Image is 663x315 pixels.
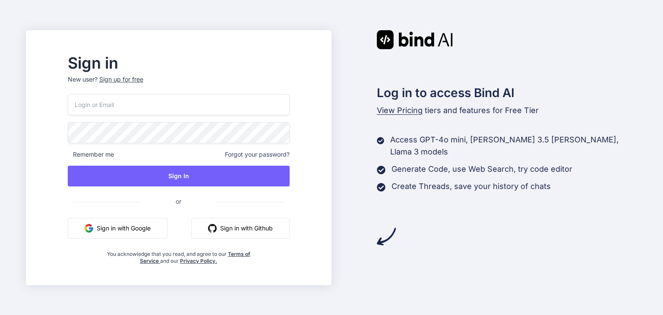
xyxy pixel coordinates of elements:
button: Sign In [68,166,290,186]
p: Access GPT-4o mini, [PERSON_NAME] 3.5 [PERSON_NAME], Llama 3 models [390,134,637,158]
div: You acknowledge that you read, and agree to our and our [104,246,253,265]
h2: Sign in [68,56,290,70]
img: google [85,224,93,233]
p: Generate Code, use Web Search, try code editor [391,163,572,175]
h2: Log in to access Bind AI [377,84,638,102]
span: Remember me [68,150,114,159]
img: Bind AI logo [377,30,453,49]
p: Create Threads, save your history of chats [391,180,551,192]
button: Sign in with Google [68,218,167,239]
span: Forgot your password? [225,150,290,159]
span: or [141,191,216,212]
img: arrow [377,227,396,246]
a: Privacy Policy. [180,258,217,264]
p: New user? [68,75,290,94]
span: View Pricing [377,106,423,115]
a: Terms of Service [140,251,250,264]
button: Sign in with Github [191,218,290,239]
div: Sign up for free [99,75,143,84]
img: github [208,224,217,233]
input: Login or Email [68,94,290,115]
p: tiers and features for Free Tier [377,104,638,117]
